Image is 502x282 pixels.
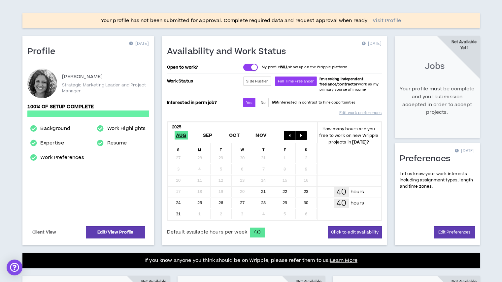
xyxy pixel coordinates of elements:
div: S [296,143,317,153]
div: Christina S. [27,69,57,98]
p: Let us know your work interests including assignment types, length and time zones. [400,171,475,190]
a: Edit work preferences [339,107,382,119]
a: Background [40,125,70,133]
div: S [168,143,189,153]
p: 100% of setup complete [27,103,149,110]
button: Click to edit availability [328,226,382,238]
a: Edit Preferences [434,226,475,238]
span: Oct [228,131,241,140]
p: [DATE] [129,41,149,47]
span: Sep [202,131,214,140]
strong: WILL [280,65,288,70]
span: Aug [175,131,188,140]
p: Interested in perm job? [167,98,238,107]
div: F [274,143,296,153]
a: Client View [31,227,57,238]
p: I interested in contract to hire opportunities [272,100,356,105]
p: [DATE] [455,148,475,154]
a: Work Preferences [40,154,84,162]
p: How many hours are you free to work on new Wripple projects in [317,126,381,145]
a: Learn More [330,257,357,264]
span: Yes [246,100,252,105]
a: Expertise [40,139,64,147]
p: hours [351,188,364,196]
span: Nov [254,131,268,140]
div: Open Intercom Messenger [7,260,22,275]
h1: Preferences [400,154,455,164]
p: Your profile has not been submitted for approval. Complete required data and request approval whe... [101,17,368,25]
b: [DATE] ? [352,139,369,145]
span: work as my primary source of income [319,77,379,92]
a: Visit Profile [373,17,401,24]
p: Strategic Marketing Leader and Project Manager [62,82,149,94]
p: [DATE] [362,41,382,47]
div: T [253,143,275,153]
div: M [189,143,211,153]
a: Edit/View Profile [86,226,145,238]
p: My profile show up on the Wripple platform [262,65,347,70]
a: Work Highlights [107,125,146,133]
span: Default available hours per week [167,229,247,236]
p: Open to work? [167,65,238,70]
p: If you know anyone you think should be on Wripple, please refer them to us! [145,257,357,265]
p: Work Status [167,77,238,86]
h1: Profile [27,47,60,57]
a: Resume [107,139,127,147]
div: T [211,143,232,153]
strong: AM [273,100,278,105]
span: No [261,100,266,105]
p: [PERSON_NAME] [62,73,103,81]
h1: Availability and Work Status [167,47,291,57]
div: W [232,143,253,153]
span: Side Hustler [246,79,268,84]
b: I'm seeking independent freelance/contractor [319,77,363,87]
b: 2025 [172,124,182,130]
p: hours [351,200,364,207]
